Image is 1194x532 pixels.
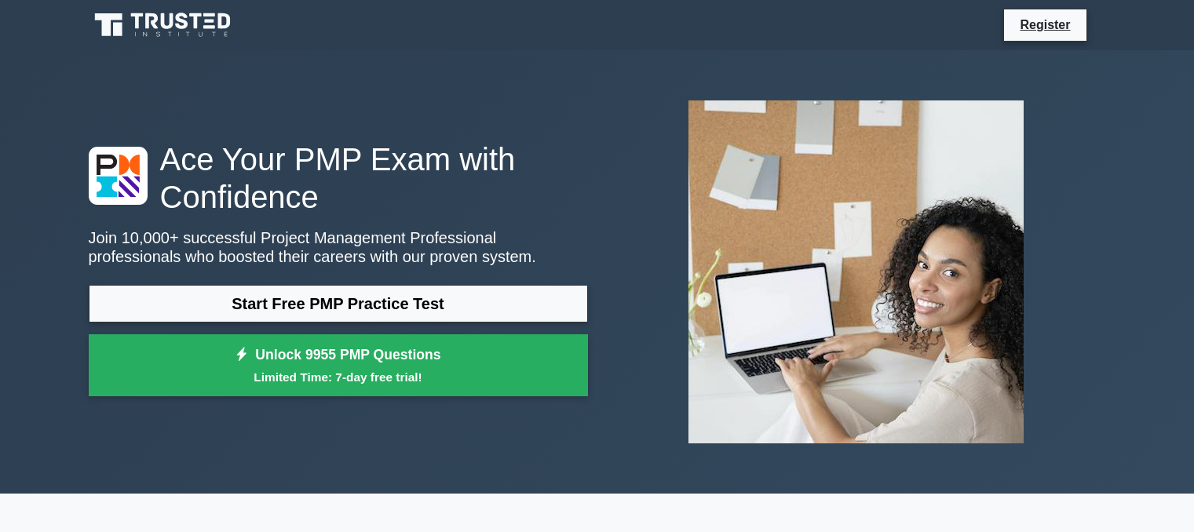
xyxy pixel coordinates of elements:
h1: Ace Your PMP Exam with Confidence [89,140,588,216]
p: Join 10,000+ successful Project Management Professional professionals who boosted their careers w... [89,228,588,266]
a: Unlock 9955 PMP QuestionsLimited Time: 7-day free trial! [89,334,588,397]
a: Start Free PMP Practice Test [89,285,588,322]
small: Limited Time: 7-day free trial! [108,368,568,386]
a: Register [1010,15,1079,35]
